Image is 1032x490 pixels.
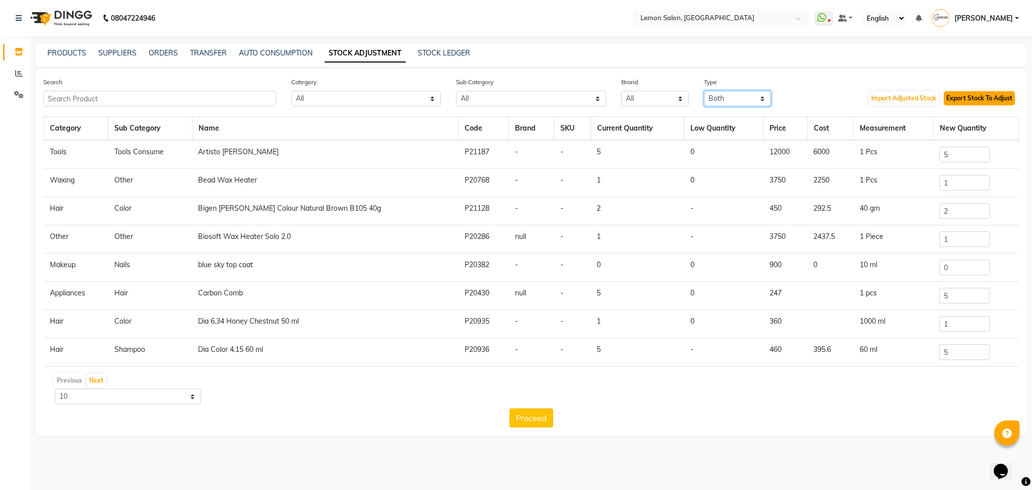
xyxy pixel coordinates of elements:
button: Import Adjusted Stock [869,91,939,105]
td: 0 [684,310,763,338]
a: PRODUCTS [47,48,86,57]
td: Hair [44,366,108,395]
td: 3750 [763,225,807,254]
td: Color [108,366,192,395]
td: Dia Color 4.15 60 ml [192,338,458,366]
td: Hair [44,310,108,338]
td: 12000 [763,140,807,169]
td: P20286 [459,225,509,254]
td: 0 [807,254,853,282]
td: 344 [807,366,853,395]
td: 40 gm [854,197,933,225]
td: - [554,282,591,310]
td: 0 [591,254,684,282]
td: Bead Wax Heater [192,169,458,197]
td: - [509,254,554,282]
td: blue sky top coat [192,254,458,282]
button: Next [87,374,106,388]
label: Type [704,78,717,87]
td: - [509,338,554,366]
td: - [554,140,591,169]
td: 60 ml [854,338,933,366]
td: 6000 [807,140,853,169]
td: P20939 [459,366,509,395]
td: - [554,254,591,282]
td: P20935 [459,310,509,338]
td: 5 [591,366,684,395]
td: P21128 [459,197,509,225]
a: TRANSFER [190,48,227,57]
td: Makeup [44,254,108,282]
a: SUPPLIERS [98,48,137,57]
td: Hair [44,197,108,225]
td: 1 [591,225,684,254]
td: 460 [763,338,807,366]
th: Name [192,117,458,141]
th: Brand [509,117,554,141]
td: - [509,169,554,197]
td: 2250 [807,169,853,197]
td: - [509,197,554,225]
td: - [684,225,763,254]
td: Appliances [44,282,108,310]
td: 247 [763,282,807,310]
img: Umang Satra [932,9,949,27]
td: 1 Piece [854,225,933,254]
td: 1 pcs [854,282,933,310]
th: Sub Category [108,117,192,141]
th: Low Quantity [684,117,763,141]
td: 1000 ml [854,310,933,338]
a: ORDERS [149,48,178,57]
td: 1 [591,169,684,197]
td: Nails [108,254,192,282]
td: Dia 6.34 Honey Chestnut 50 ml [192,310,458,338]
td: Carbon Comb [192,282,458,310]
td: Tools Consume [108,140,192,169]
td: Dia Light 5.20 50 ml [192,366,458,395]
label: Category [291,78,316,87]
label: Sub Category [456,78,493,87]
td: - [554,366,591,395]
td: Other [108,169,192,197]
th: Category [44,117,108,141]
button: Export Stock To Adjust [944,91,1015,105]
a: AUTO CONSUMPTION [239,48,312,57]
td: 292.5 [807,197,853,225]
td: Other [108,225,192,254]
td: - [554,169,591,197]
label: Brand [621,78,638,87]
th: SKU [554,117,591,141]
td: - [509,366,554,395]
td: P21187 [459,140,509,169]
td: - [554,310,591,338]
td: Other [44,225,108,254]
td: 5 [591,338,684,366]
td: - [509,140,554,169]
td: - [554,197,591,225]
td: Biosoft Wax Heater Solo 2.0 [192,225,458,254]
td: - [509,310,554,338]
iframe: chat widget [990,450,1022,480]
td: Tools [44,140,108,169]
td: 385 [763,366,807,395]
a: STOCK ADJUSTMENT [325,44,406,63]
td: 50 ml [854,366,933,395]
td: Hair [108,282,192,310]
td: 10 ml [854,254,933,282]
td: P20430 [459,282,509,310]
td: 1 Pcs [854,169,933,197]
input: Search Product [43,91,276,106]
td: - [554,225,591,254]
td: 3750 [763,169,807,197]
th: Cost [807,117,853,141]
td: P20768 [459,169,509,197]
td: - [554,338,591,366]
td: Shampoo [108,338,192,366]
td: 360 [763,310,807,338]
td: - [684,197,763,225]
th: Code [459,117,509,141]
td: 0 [684,169,763,197]
th: New Quantity [933,117,1018,141]
td: 0 [684,140,763,169]
td: 900 [763,254,807,282]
